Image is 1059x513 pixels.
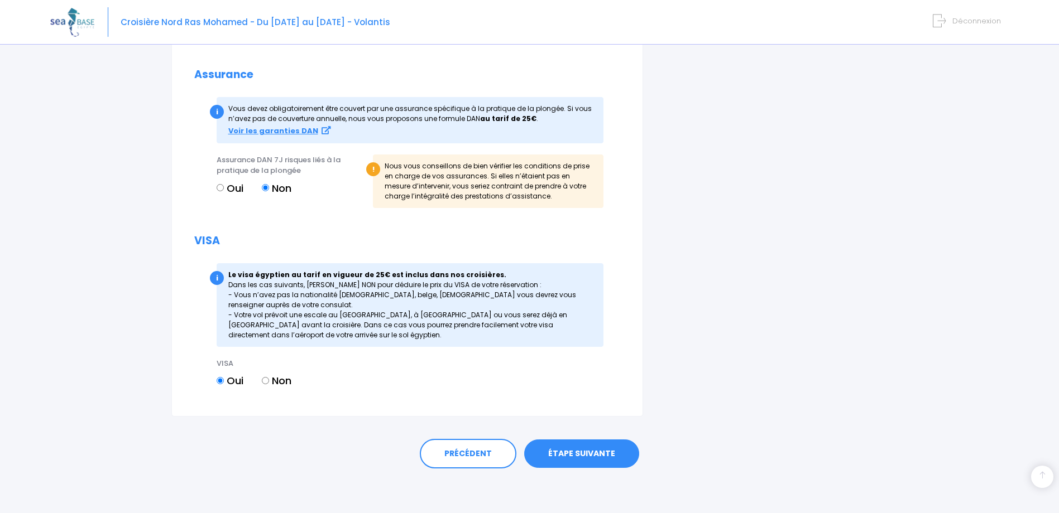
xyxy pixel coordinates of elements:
div: Vous devez obligatoirement être couvert par une assurance spécifique à la pratique de la plong... [217,97,603,143]
span: Assurance DAN 7J risques liés à la pratique de la plongée [217,154,341,176]
div: Dans les cas suivants, [PERSON_NAME] NON pour déduire le prix du VISA de votre réservation : - Vo... [217,263,603,347]
input: Oui [217,184,224,191]
div: Nous vous conseillons de bien vérifier les conditions de prise en charge de vos assurances. Si el... [373,154,603,208]
div: ! [366,162,380,176]
a: Voir les garanties DAN [228,126,330,135]
span: Croisière Nord Ras Mohamed - Du [DATE] au [DATE] - Volantis [121,16,390,28]
a: PRÉCÉDENT [420,439,516,469]
a: ÉTAPE SUIVANTE [524,439,639,468]
input: Oui [217,377,224,384]
strong: Le visa égyptien au tarif en vigueur de 25€ est inclus dans nos croisières. [228,270,506,279]
input: Non [262,184,269,191]
strong: au tarif de 25€ [480,114,536,123]
label: Non [262,181,291,196]
strong: Voir les garanties DAN [228,125,318,136]
label: Oui [217,181,243,196]
div: i [210,105,224,119]
input: Non [262,377,269,384]
label: Oui [217,373,243,388]
span: Déconnexion [952,16,1001,26]
div: i [210,271,224,285]
span: VISA [217,358,233,369]
h2: VISA [194,235,620,248]
label: Non [262,373,291,388]
h2: Assurance [194,69,620,81]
